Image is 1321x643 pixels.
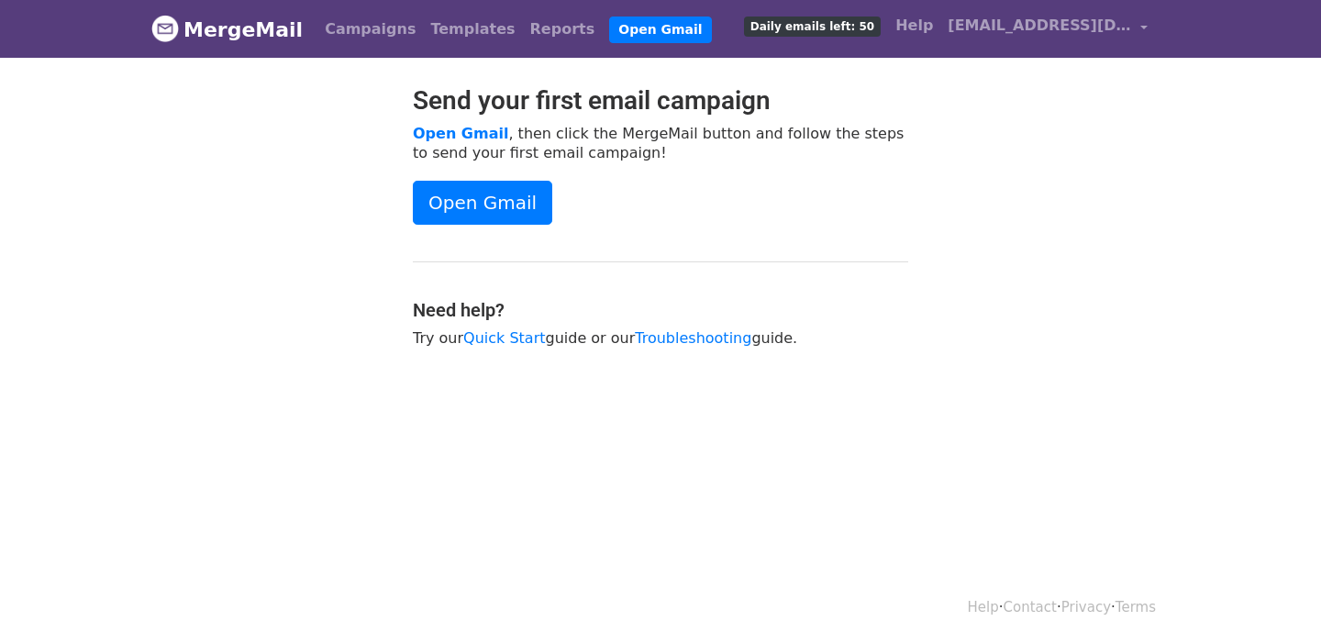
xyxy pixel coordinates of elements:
a: Quick Start [463,329,545,347]
a: Contact [1004,599,1057,615]
a: Terms [1116,599,1156,615]
a: Privacy [1061,599,1111,615]
a: Campaigns [317,11,423,48]
a: Open Gmail [413,181,552,225]
a: Reports [523,11,603,48]
a: Troubleshooting [635,329,751,347]
a: Open Gmail [609,17,711,43]
a: MergeMail [151,10,303,49]
p: Try our guide or our guide. [413,328,908,348]
h4: Need help? [413,299,908,321]
a: Templates [423,11,522,48]
img: MergeMail logo [151,15,179,42]
h2: Send your first email campaign [413,85,908,116]
a: Help [888,7,940,44]
a: [EMAIL_ADDRESS][DOMAIN_NAME] [940,7,1155,50]
p: , then click the MergeMail button and follow the steps to send your first email campaign! [413,124,908,162]
a: Daily emails left: 50 [737,7,888,44]
a: Open Gmail [413,125,508,142]
span: [EMAIL_ADDRESS][DOMAIN_NAME] [948,15,1131,37]
a: Help [968,599,999,615]
span: Daily emails left: 50 [744,17,881,37]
